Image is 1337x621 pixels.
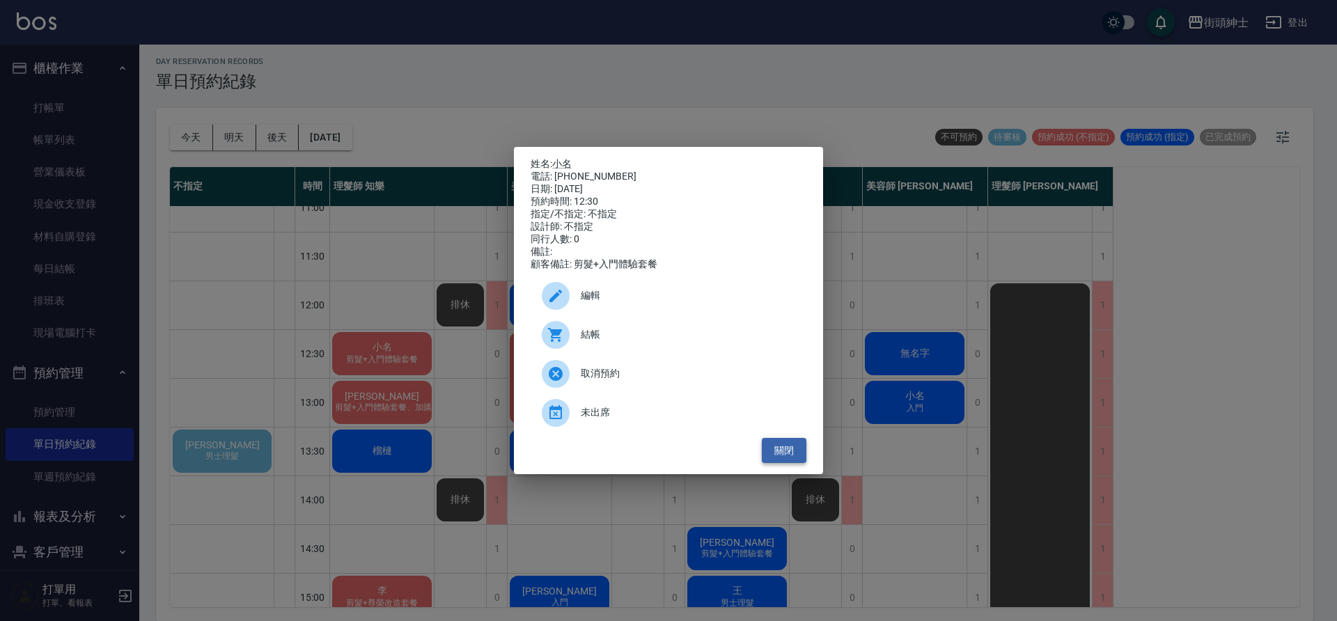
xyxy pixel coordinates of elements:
a: 小名 [552,158,572,169]
div: 顧客備註: 剪髮+入門體驗套餐 [531,258,806,271]
div: 取消預約 [531,354,806,393]
div: 設計師: 不指定 [531,221,806,233]
div: 備註: [531,246,806,258]
div: 電話: [PHONE_NUMBER] [531,171,806,183]
span: 取消預約 [581,366,795,381]
div: 指定/不指定: 不指定 [531,208,806,221]
span: 編輯 [581,288,795,303]
div: 預約時間: 12:30 [531,196,806,208]
button: 關閉 [762,438,806,464]
div: 未出席 [531,393,806,432]
div: 同行人數: 0 [531,233,806,246]
div: 日期: [DATE] [531,183,806,196]
a: 結帳 [531,315,806,354]
span: 結帳 [581,327,795,342]
p: 姓名: [531,158,806,171]
span: 未出席 [581,405,795,420]
div: 編輯 [531,276,806,315]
